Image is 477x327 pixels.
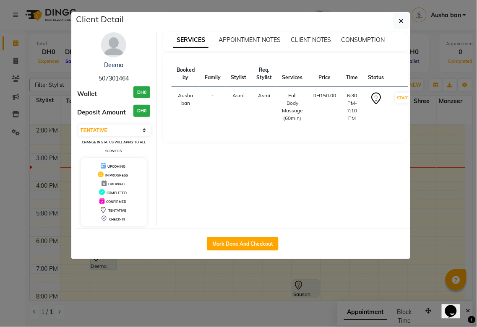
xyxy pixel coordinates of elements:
div: DH150.00 [313,92,336,99]
div: Full Body Massage (60min) [282,92,303,122]
th: Status [363,61,389,87]
span: DROPPED [108,182,125,186]
span: CLIENT NOTES [291,36,331,44]
th: Stylist [226,61,251,87]
span: IN PROGRESS [105,173,128,177]
span: Deposit Amount [78,108,126,117]
th: Price [308,61,341,87]
span: SERVICES [173,33,209,48]
span: Asmi [232,92,245,99]
small: Change in status will apply to all services. [82,140,146,153]
span: COMPLETED [107,191,127,195]
td: 6:30 PM-7:10 PM [341,87,363,127]
h3: DH0 [133,105,150,117]
td: - [200,87,226,127]
span: TENTATIVE [108,208,126,213]
span: 507301464 [99,75,129,82]
th: Req. Stylist [251,61,277,87]
th: Booked by [172,61,200,87]
a: Deema [104,61,123,69]
button: START [395,93,412,103]
iframe: chat widget [442,293,469,319]
img: avatar [101,32,126,57]
td: Ausha ban [172,87,200,127]
span: CONSUMPTION [341,36,385,44]
th: Family [200,61,226,87]
button: Mark Done And Checkout [207,237,279,251]
span: APPOINTMENT NOTES [219,36,281,44]
span: CHECK-IN [109,217,125,221]
span: Wallet [78,89,97,99]
span: Asmi [258,92,270,99]
th: Time [341,61,363,87]
span: CONFIRMED [106,200,126,204]
th: Services [277,61,308,87]
h5: Client Detail [76,13,124,26]
h3: DH0 [133,86,150,99]
span: UPCOMING [107,164,125,169]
